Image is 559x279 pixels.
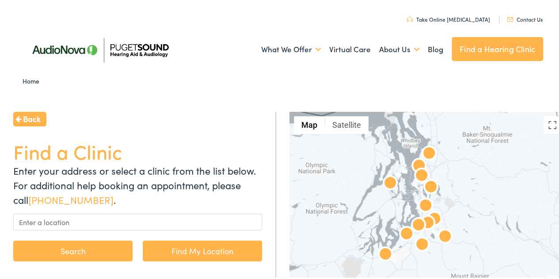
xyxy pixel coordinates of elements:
a: Find My Location [143,239,262,260]
span: Back [23,111,41,123]
p: Enter your address or select a clinic from the list below. For additional help booking an appoint... [13,161,262,205]
a: Back [13,110,46,125]
a: About Us [379,31,419,64]
a: Find a Hearing Clinic [452,35,543,59]
a: Home [23,75,43,84]
input: Enter a location [13,212,262,229]
a: Contact Us [507,14,543,21]
button: Show satellite imagery [325,115,369,132]
h1: Find a Clinic [13,138,262,161]
button: Search [13,239,133,260]
a: What We Offer [261,31,321,64]
a: Blog [428,31,443,64]
button: Show street map [294,115,325,132]
a: [PHONE_NUMBER] [28,191,114,205]
img: utility icon [507,15,513,20]
a: Virtual Care [329,31,371,64]
img: utility icon [407,15,413,20]
a: Take Online [MEDICAL_DATA] [407,14,490,21]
